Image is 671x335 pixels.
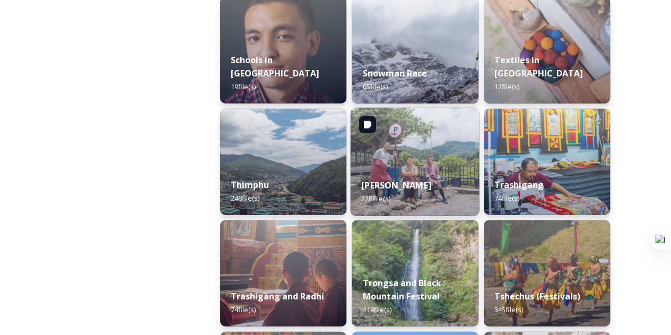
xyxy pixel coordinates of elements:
[362,277,441,302] strong: Trongsa and Black Mountain Festival
[494,193,519,203] span: 74 file(s)
[362,305,391,314] span: 119 file(s)
[231,290,324,302] strong: Trashigang and Radhi
[494,54,583,79] strong: Textiles in [GEOGRAPHIC_DATA]
[231,305,256,314] span: 74 file(s)
[361,179,431,191] strong: [PERSON_NAME]
[352,220,478,327] img: 2022-10-01%252018.12.56.jpg
[494,290,580,302] strong: Tshechus (Festivals)
[220,109,346,215] img: Thimphu%2520190723%2520by%2520Amp%2520Sripimanwat-43.jpg
[362,67,426,79] strong: Snowman Race
[362,82,387,91] span: 65 file(s)
[231,54,319,79] strong: Schools in [GEOGRAPHIC_DATA]
[484,220,610,327] img: Dechenphu%2520Festival14.jpg
[494,82,519,91] span: 12 file(s)
[361,194,390,203] span: 228 file(s)
[231,193,259,203] span: 248 file(s)
[220,220,346,327] img: Trashigang%2520and%2520Rangjung%2520060723%2520by%2520Amp%2520Sripimanwat-32.jpg
[231,179,269,191] strong: Thimphu
[351,108,480,216] img: Trashi%2520Yangtse%2520090723%2520by%2520Amp%2520Sripimanwat-187.jpg
[494,305,523,314] span: 345 file(s)
[494,179,544,191] strong: Trashigang
[484,109,610,215] img: Trashigang%2520and%2520Rangjung%2520060723%2520by%2520Amp%2520Sripimanwat-66.jpg
[231,82,256,91] span: 19 file(s)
